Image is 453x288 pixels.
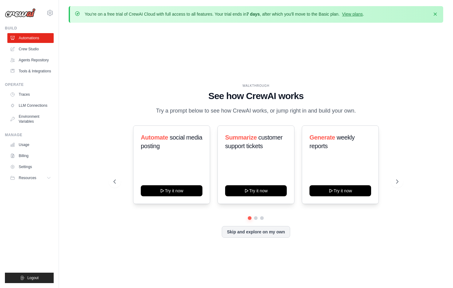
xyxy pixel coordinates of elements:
[246,12,260,17] strong: 7 days
[5,132,54,137] div: Manage
[7,140,54,150] a: Usage
[342,12,363,17] a: View plans
[7,101,54,110] a: LLM Connections
[7,55,54,65] a: Agents Repository
[7,173,54,183] button: Resources
[19,175,36,180] span: Resources
[141,134,168,141] span: Automate
[5,273,54,283] button: Logout
[225,185,287,196] button: Try it now
[5,8,36,17] img: Logo
[422,259,453,288] iframe: Chat Widget
[225,134,257,141] span: Summarize
[7,66,54,76] a: Tools & Integrations
[309,185,371,196] button: Try it now
[153,106,359,115] p: Try a prompt below to see how CrewAI works, or jump right in and build your own.
[7,151,54,161] a: Billing
[7,112,54,126] a: Environment Variables
[222,226,290,238] button: Skip and explore on my own
[141,185,202,196] button: Try it now
[5,26,54,31] div: Build
[309,134,335,141] span: Generate
[85,11,364,17] p: You're on a free trial of CrewAI Cloud with full access to all features. Your trial ends in , aft...
[7,44,54,54] a: Crew Studio
[7,33,54,43] a: Automations
[309,134,355,149] span: weekly reports
[113,90,398,102] h1: See how CrewAI works
[113,83,398,88] div: WALKTHROUGH
[7,162,54,172] a: Settings
[5,82,54,87] div: Operate
[7,90,54,99] a: Traces
[141,134,202,149] span: social media posting
[27,275,39,280] span: Logout
[225,134,282,149] span: customer support tickets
